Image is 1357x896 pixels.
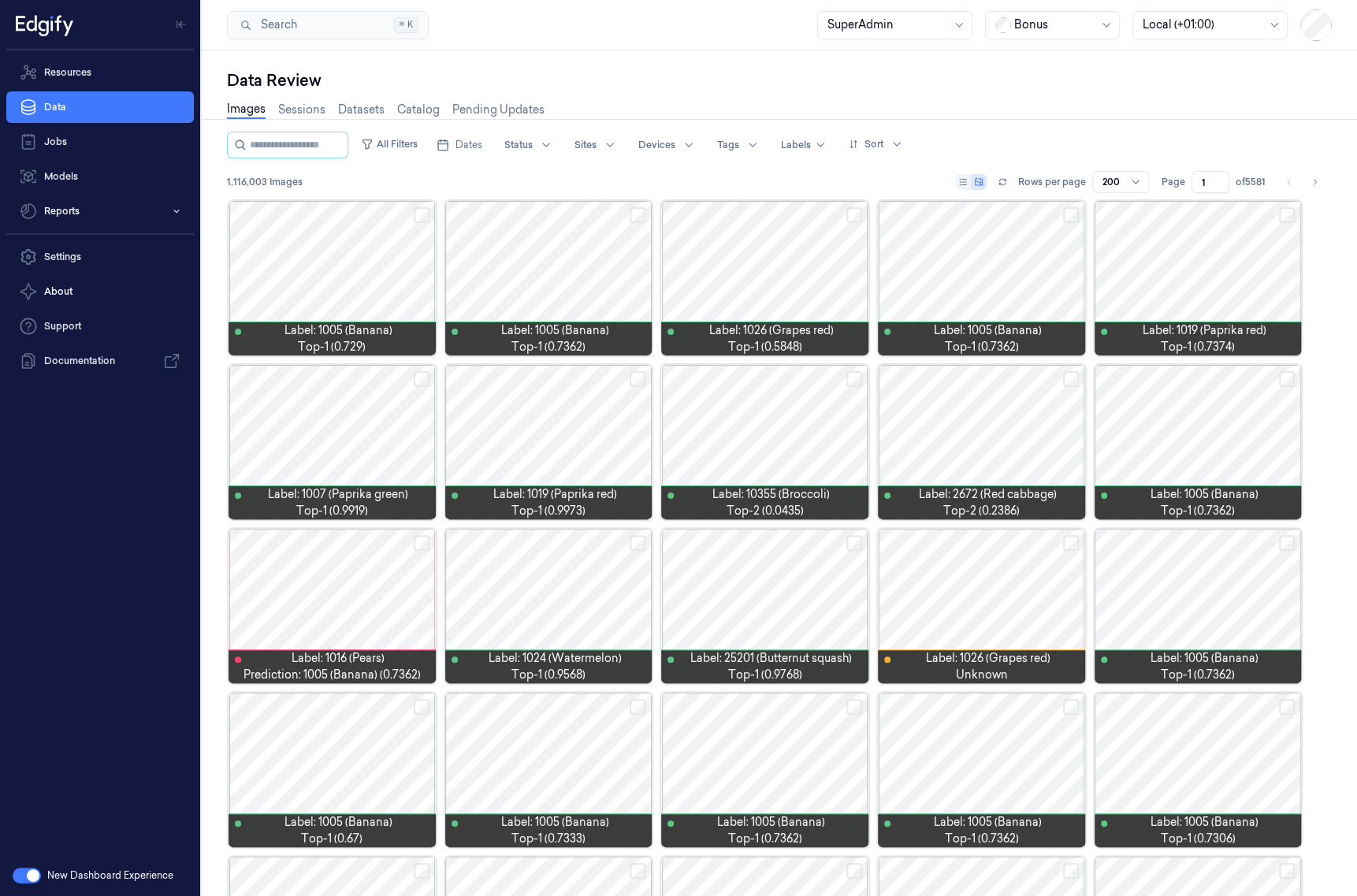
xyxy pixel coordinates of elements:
[1279,535,1295,551] button: Select row
[1279,207,1295,223] button: Select row
[1142,322,1266,339] span: Label: 1019 (Paprika red)
[227,101,266,119] a: Images
[1161,503,1235,519] span: top-1 (0.7362)
[6,195,194,227] button: Reports
[1279,699,1295,715] button: Select row
[169,12,194,37] button: Toggle Navigation
[1018,175,1086,189] p: Rows per page
[934,814,1042,831] span: Label: 1005 (Banana)
[630,863,645,879] button: Select row
[414,699,429,715] button: Select row
[414,535,429,551] button: Select row
[227,11,429,39] button: Search⌘K
[227,69,1332,91] div: Data Review
[630,207,645,223] button: Select row
[511,503,586,519] span: top-1 (0.9973)
[301,831,362,847] span: top-1 (0.67)
[1063,371,1079,387] button: Select row
[944,339,1018,355] span: top-1 (0.7362)
[717,814,825,831] span: Label: 1005 (Banana)
[414,863,429,879] button: Select row
[955,667,1007,683] span: unknown
[630,699,645,715] button: Select row
[727,503,804,519] span: top-2 (0.0435)
[6,126,194,158] a: Jobs
[1303,171,1325,193] button: Go to next page
[255,17,297,33] span: Search
[1162,175,1185,189] span: Page
[6,91,194,123] a: Data
[6,310,194,342] a: Support
[338,102,385,118] a: Datasets
[1279,371,1295,387] button: Select row
[6,345,194,377] a: Documentation
[284,814,392,831] span: Label: 1005 (Banana)
[944,831,1018,847] span: top-1 (0.7362)
[1161,339,1235,355] span: top-1 (0.7374)
[296,503,368,519] span: top-1 (0.9919)
[414,371,429,387] button: Select row
[452,102,545,118] a: Pending Updates
[846,863,862,879] button: Select row
[728,339,802,355] span: top-1 (0.5848)
[712,486,830,503] span: Label: 10355 (Broccoli)
[292,650,385,667] span: Label: 1016 (Pears)
[846,207,862,223] button: Select row
[1160,831,1235,847] span: top-1 (0.7306)
[298,339,366,355] span: top-1 (0.729)
[846,535,862,551] button: Select row
[925,650,1050,667] span: Label: 1026 (Grapes red)
[1063,863,1079,879] button: Select row
[1161,667,1235,683] span: top-1 (0.7362)
[630,535,645,551] button: Select row
[397,102,440,118] a: Catalog
[690,650,852,667] span: Label: 25201 (Butternut squash)
[1150,486,1258,503] span: Label: 1005 (Banana)
[728,667,802,683] span: top-1 (0.9768)
[1063,535,1079,551] button: Select row
[511,339,586,355] span: top-1 (0.7362)
[1278,171,1325,193] nav: pagination
[934,322,1042,339] span: Label: 1005 (Banana)
[500,322,608,339] span: Label: 1005 (Banana)
[1236,175,1266,189] span: of 5581
[1063,699,1079,715] button: Select row
[1063,207,1079,223] button: Select row
[278,102,325,118] a: Sessions
[268,486,408,503] span: Label: 1007 (Paprika green)
[846,699,862,715] button: Select row
[455,138,482,152] span: Dates
[414,207,429,223] button: Select row
[1150,650,1258,667] span: Label: 1005 (Banana)
[6,161,194,192] a: Models
[493,486,616,503] span: Label: 1019 (Paprika red)
[500,814,608,831] span: Label: 1005 (Banana)
[630,371,645,387] button: Select row
[846,371,862,387] button: Select row
[244,667,421,683] span: Prediction: 1005 (Banana) (0.7362)
[355,132,424,157] button: All Filters
[6,241,194,273] a: Settings
[511,831,586,847] span: top-1 (0.7333)
[511,667,586,683] span: top-1 (0.9568)
[6,276,194,307] button: About
[6,57,194,88] a: Resources
[1279,863,1295,879] button: Select row
[943,503,1020,519] span: top-2 (0.2386)
[488,650,621,667] span: Label: 1024 (Watermelon)
[728,831,802,847] span: top-1 (0.7362)
[1150,814,1258,831] span: Label: 1005 (Banana)
[284,322,392,339] span: Label: 1005 (Banana)
[227,175,303,189] span: 1,116,003 Images
[709,322,834,339] span: Label: 1026 (Grapes red)
[430,132,489,158] button: Dates
[919,486,1057,503] span: Label: 2672 (Red cabbage)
